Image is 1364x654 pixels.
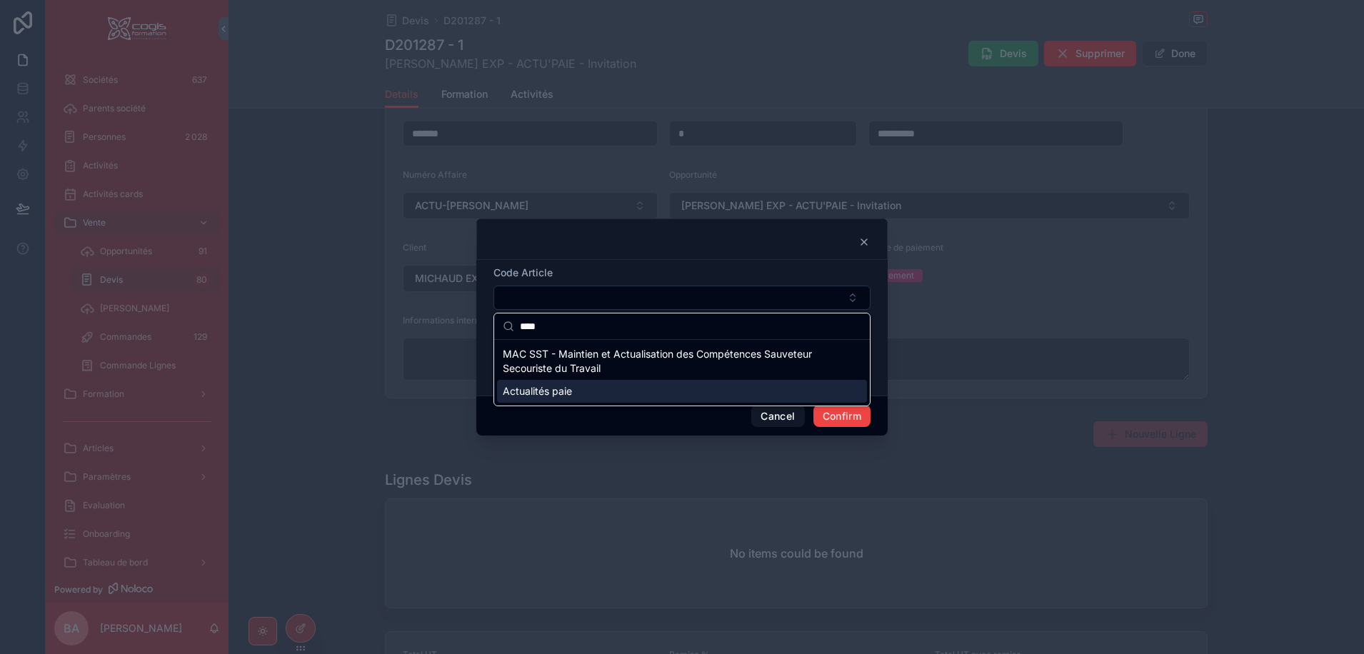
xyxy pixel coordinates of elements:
button: Confirm [813,405,871,428]
button: Cancel [751,405,804,428]
span: Actualités paie [503,384,572,398]
span: Code Article [493,266,553,278]
div: Suggestions [494,340,870,406]
button: Select Button [493,286,871,310]
span: MAC SST - Maintien et Actualisation des Compétences Sauveteur Secouriste du Travail [503,347,844,376]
